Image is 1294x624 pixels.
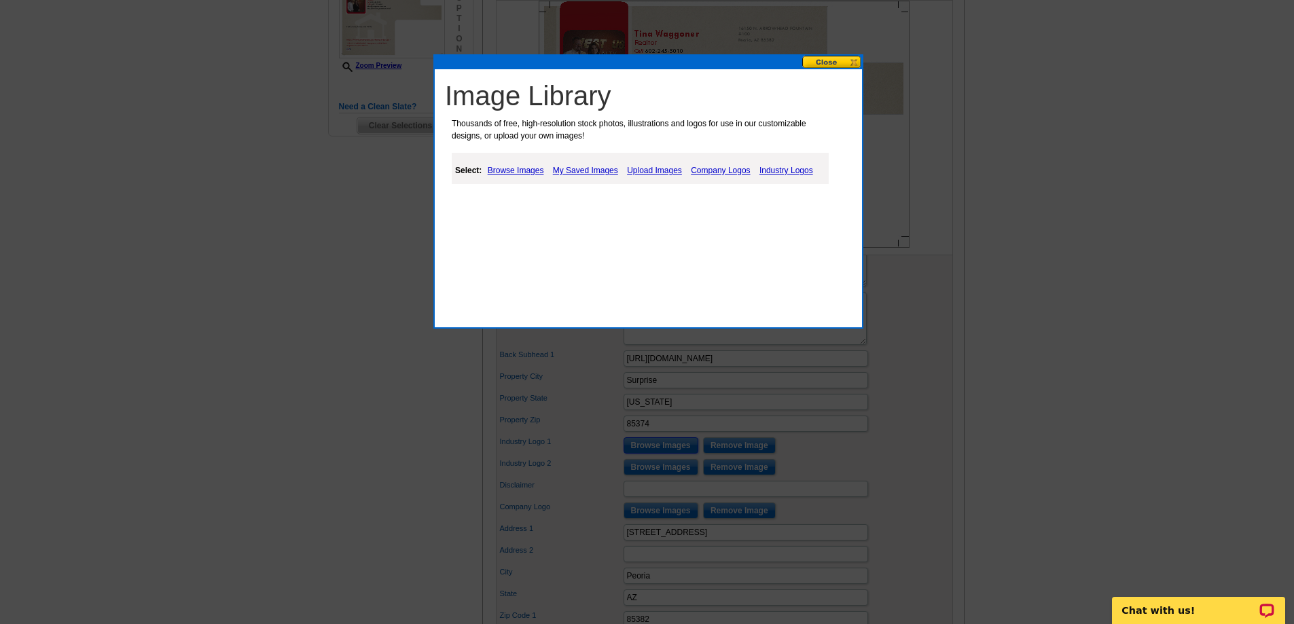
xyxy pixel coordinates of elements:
a: Industry Logos [756,162,816,179]
p: Thousands of free, high-resolution stock photos, illustrations and logos for use in our customiza... [445,117,833,142]
a: Browse Images [484,162,547,179]
iframe: LiveChat chat widget [1103,581,1294,624]
a: My Saved Images [550,162,622,179]
a: Company Logos [687,162,753,179]
h1: Image Library [445,79,859,112]
strong: Select: [455,166,482,175]
a: Upload Images [624,162,685,179]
